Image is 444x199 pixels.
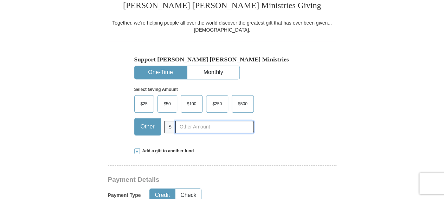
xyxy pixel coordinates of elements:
[187,66,239,79] button: Monthly
[140,148,194,154] span: Add a gift to another fund
[184,99,200,109] span: $100
[134,56,310,63] h5: Support [PERSON_NAME] [PERSON_NAME] Ministries
[108,19,336,33] div: Together, we're helping people all over the world discover the greatest gift that has ever been g...
[134,87,178,92] strong: Select Giving Amount
[137,99,151,109] span: $25
[137,121,158,132] span: Other
[160,99,174,109] span: $50
[209,99,225,109] span: $250
[175,121,253,133] input: Other Amount
[164,121,176,133] span: $
[135,66,187,79] button: One-Time
[234,99,251,109] span: $500
[108,176,287,184] h3: Payment Details
[108,192,141,198] h5: Payment Type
